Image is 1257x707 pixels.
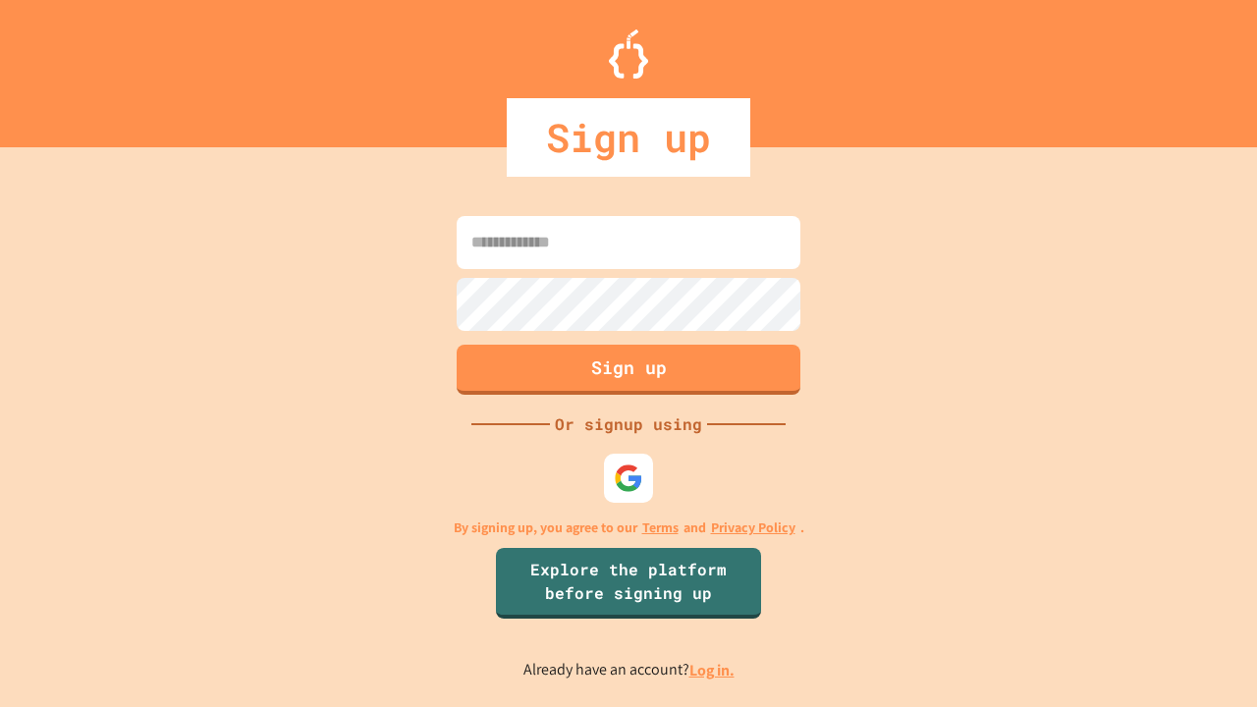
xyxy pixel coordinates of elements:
[523,658,735,682] p: Already have an account?
[457,345,800,395] button: Sign up
[711,517,795,538] a: Privacy Policy
[689,660,735,680] a: Log in.
[609,29,648,79] img: Logo.svg
[642,517,679,538] a: Terms
[496,548,761,619] a: Explore the platform before signing up
[507,98,750,177] div: Sign up
[454,517,804,538] p: By signing up, you agree to our and .
[614,463,643,493] img: google-icon.svg
[550,412,707,436] div: Or signup using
